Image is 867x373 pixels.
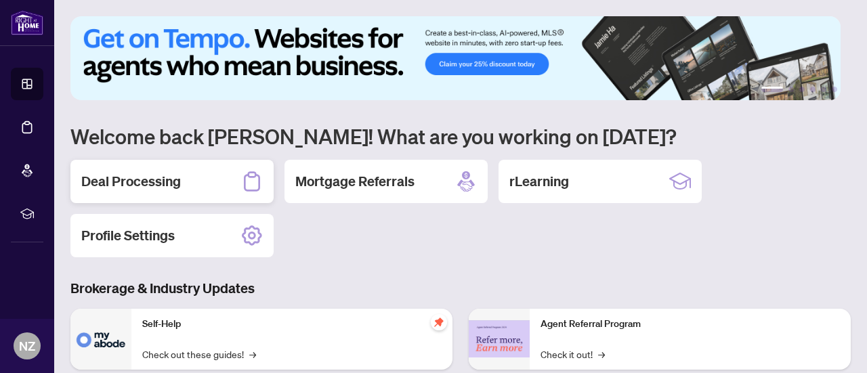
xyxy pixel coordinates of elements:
a: Check out these guides!→ [142,347,256,361]
button: 3 [799,87,805,92]
button: 2 [788,87,794,92]
button: 1 [761,87,783,92]
span: → [249,347,256,361]
span: NZ [19,336,35,355]
p: Self-Help [142,317,442,332]
button: 6 [832,87,837,92]
h2: Mortgage Referrals [295,172,415,191]
a: Check it out!→ [541,347,605,361]
img: Slide 0 [70,16,841,100]
h3: Brokerage & Industry Updates [70,279,851,298]
img: Agent Referral Program [469,320,530,357]
button: Open asap [813,326,853,366]
span: → [598,347,605,361]
h2: rLearning [509,172,569,191]
img: logo [11,10,43,35]
span: pushpin [431,314,447,330]
h1: Welcome back [PERSON_NAME]! What are you working on [DATE]? [70,123,851,149]
button: 5 [821,87,826,92]
h2: Deal Processing [81,172,181,191]
button: 4 [810,87,816,92]
h2: Profile Settings [81,226,175,245]
p: Agent Referral Program [541,317,840,332]
img: Self-Help [70,309,131,370]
